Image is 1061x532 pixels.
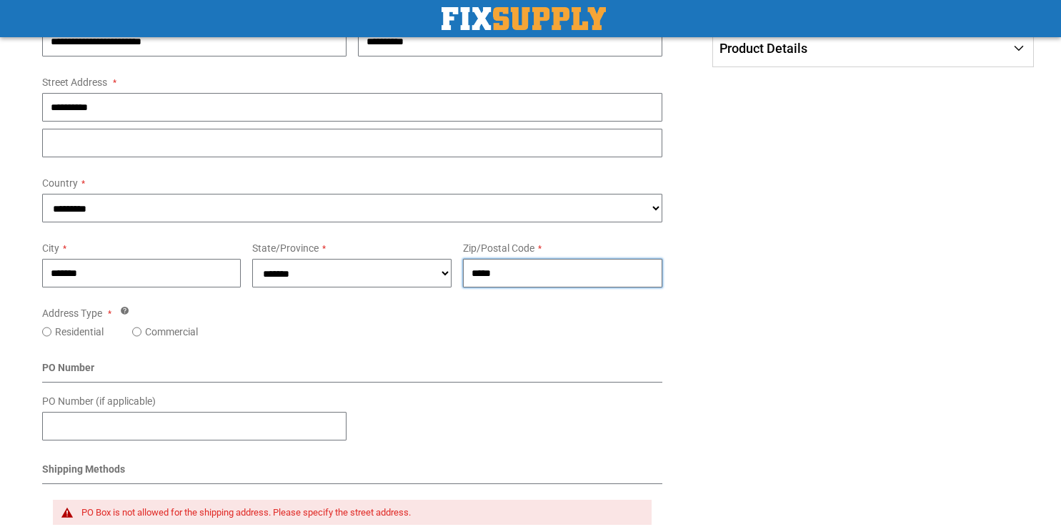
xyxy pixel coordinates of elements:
[252,242,319,254] span: State/Province
[42,360,663,383] div: PO Number
[442,7,606,30] a: store logo
[42,307,102,319] span: Address Type
[42,242,59,254] span: City
[42,395,156,407] span: PO Number (if applicable)
[463,242,534,254] span: Zip/Postal Code
[719,41,807,56] span: Product Details
[55,325,104,339] label: Residential
[442,7,606,30] img: Fix Industrial Supply
[42,462,663,484] div: Shipping Methods
[42,77,107,88] span: Street Address
[81,507,638,518] div: PO Box is not allowed for the shipping address. Please specify the street address.
[42,177,78,189] span: Country
[145,325,198,339] label: Commercial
